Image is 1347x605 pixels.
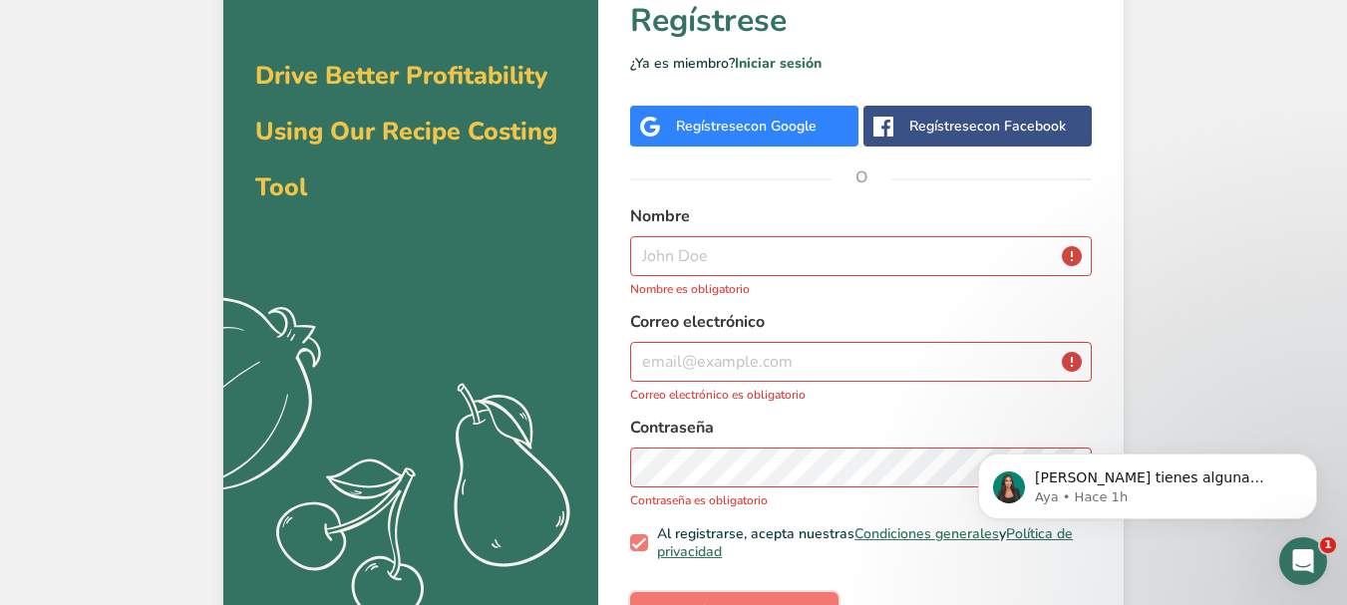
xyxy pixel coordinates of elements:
[630,386,1092,404] p: Correo electrónico es obligatorio
[630,342,1092,382] input: email@example.com
[854,524,999,543] a: Condiciones generales
[630,310,1092,334] label: Correo electrónico
[1279,537,1327,585] iframe: Intercom live chat
[630,491,1092,509] p: Contraseña es obligatorio
[977,117,1066,136] span: con Facebook
[948,412,1347,551] iframe: Intercom notifications mensaje
[676,116,817,137] div: Regístrese
[630,236,1092,276] input: John Doe
[630,416,1092,440] label: Contraseña
[1320,537,1336,553] span: 1
[909,116,1066,137] div: Regístrese
[630,204,1092,228] label: Nombre
[735,54,822,73] a: Iniciar sesión
[744,117,817,136] span: con Google
[648,525,1085,560] span: Al registrarse, acepta nuestras y
[657,524,1073,561] a: Política de privacidad
[255,59,557,204] span: Drive Better Profitability Using Our Recipe Costing Tool
[630,280,1092,298] p: Nombre es obligatorio
[832,148,891,207] span: O
[630,53,1092,74] p: ¿Ya es miembro?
